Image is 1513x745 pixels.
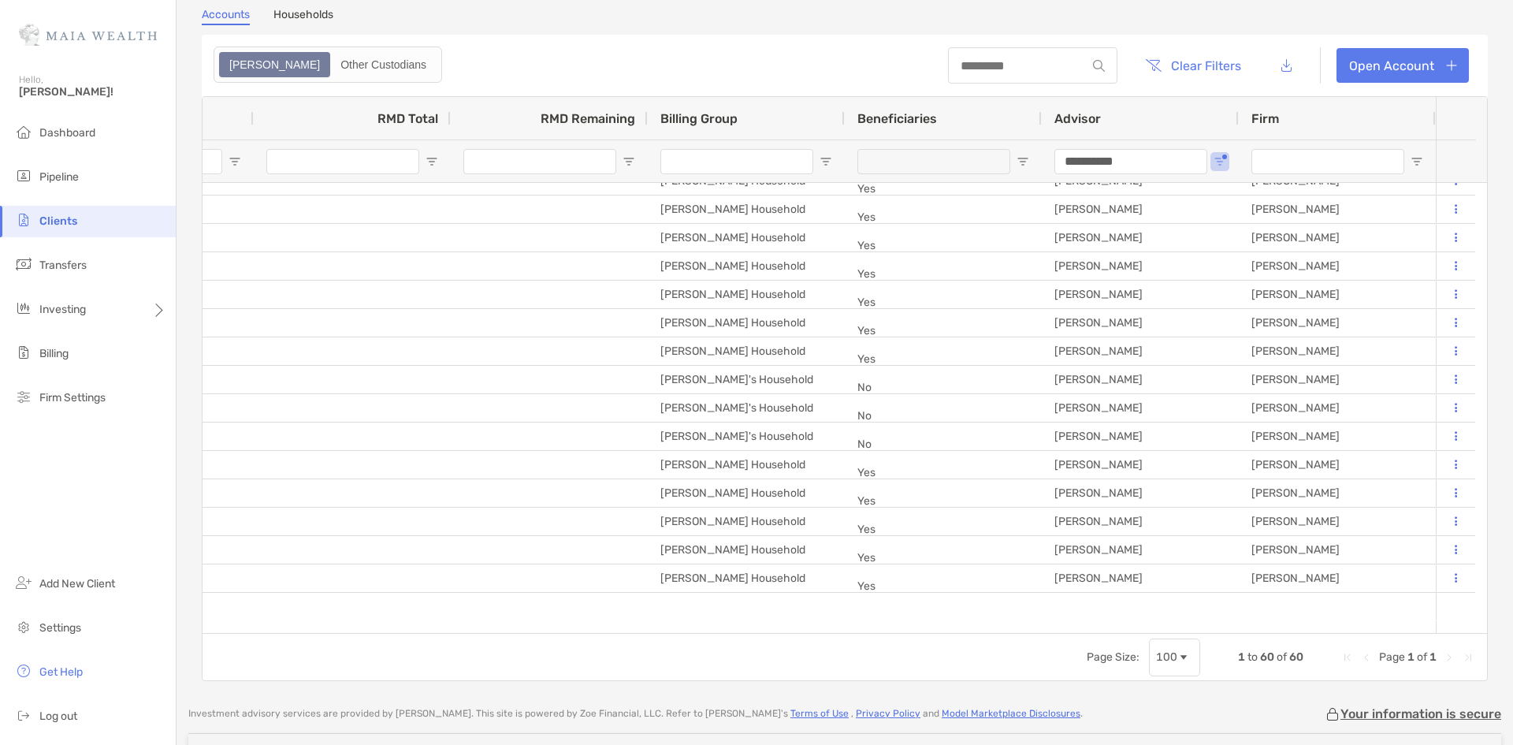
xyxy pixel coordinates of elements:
span: of [1277,650,1287,664]
div: [PERSON_NAME] [1239,366,1436,393]
div: Page Size: [1087,650,1139,664]
span: of [1417,650,1427,664]
div: [PERSON_NAME] [1042,564,1239,592]
div: [PERSON_NAME] [1042,451,1239,479]
div: [PERSON_NAME] [1042,536,1239,564]
div: segmented control [214,47,442,83]
button: Clear Filters [1133,48,1253,83]
span: RMD Remaining [541,111,635,126]
p: Yes [857,179,1029,199]
img: billing icon [14,343,33,362]
div: [PERSON_NAME] Household [648,196,845,223]
div: [PERSON_NAME] [1042,479,1239,507]
span: [PERSON_NAME]! [19,85,166,99]
img: firm-settings icon [14,387,33,406]
div: [PERSON_NAME] Household [648,252,845,280]
span: 1 [1407,650,1414,664]
p: No [857,378,1029,397]
p: Yes [857,463,1029,482]
button: Open Filter Menu [623,155,635,168]
div: [PERSON_NAME] [1042,309,1239,337]
button: Open Filter Menu [820,155,832,168]
div: [PERSON_NAME] [1239,508,1436,535]
button: Open Filter Menu [1411,155,1423,168]
p: Yes [857,548,1029,568]
img: logout icon [14,706,33,725]
div: [PERSON_NAME] [1042,394,1239,422]
p: Yes [857,292,1029,312]
button: Open Filter Menu [229,155,241,168]
div: [PERSON_NAME] [1239,252,1436,280]
div: [PERSON_NAME] [1239,281,1436,308]
div: [PERSON_NAME] [1239,479,1436,507]
img: transfers icon [14,255,33,274]
span: Firm [1251,111,1279,126]
div: [PERSON_NAME]'s Household [648,423,845,450]
div: Next Page [1443,651,1455,664]
img: clients icon [14,210,33,229]
input: Firm Filter Input [1251,149,1404,174]
p: Yes [857,576,1029,596]
div: [PERSON_NAME] Household [648,451,845,479]
div: [PERSON_NAME] [1239,224,1436,251]
span: Dashboard [39,126,95,140]
div: [PERSON_NAME] Household [648,309,845,337]
span: 1 [1238,650,1245,664]
div: [PERSON_NAME]'s Household [648,366,845,393]
div: 100 [1156,650,1177,664]
a: Accounts [202,8,250,25]
div: Zoe [221,54,329,76]
span: Settings [39,621,81,635]
img: settings icon [14,617,33,636]
div: Page Size [1149,639,1200,676]
button: Open Filter Menu [1017,155,1029,168]
img: get-help icon [14,661,33,680]
a: Model Marketplace Disclosures [942,708,1080,719]
span: Billing Group [660,111,738,126]
p: Yes [857,520,1029,539]
a: Open Account [1336,48,1469,83]
div: [PERSON_NAME] [1239,337,1436,365]
button: Open Filter Menu [1214,155,1226,168]
a: Households [273,8,333,25]
img: add_new_client icon [14,573,33,592]
div: [PERSON_NAME] [1239,451,1436,479]
span: Clients [39,214,77,228]
div: Other Custodians [332,54,435,76]
img: dashboard icon [14,122,33,141]
p: Yes [857,321,1029,341]
div: [PERSON_NAME] [1042,366,1239,393]
div: [PERSON_NAME] [1239,536,1436,564]
input: RMD Remaining Filter Input [463,149,616,174]
div: [PERSON_NAME]'s Household [648,394,845,422]
span: 1 [1429,650,1437,664]
div: [PERSON_NAME] Household [648,508,845,535]
p: Investment advisory services are provided by [PERSON_NAME] . This site is powered by Zoe Financia... [188,708,1083,720]
img: input icon [1093,60,1105,72]
p: No [857,434,1029,454]
span: Advisor [1054,111,1101,126]
p: Your information is secure [1340,706,1501,721]
span: Log out [39,710,77,723]
p: No [857,406,1029,426]
div: [PERSON_NAME] [1239,196,1436,223]
span: Add New Client [39,577,115,590]
div: [PERSON_NAME] [1239,564,1436,592]
span: Investing [39,303,86,316]
span: 60 [1289,650,1303,664]
span: 60 [1260,650,1274,664]
div: [PERSON_NAME] [1042,252,1239,280]
img: investing icon [14,299,33,318]
div: [PERSON_NAME] Household [648,536,845,564]
span: Page [1379,650,1405,664]
div: Previous Page [1360,651,1373,664]
p: Yes [857,264,1029,284]
img: Zoe Logo [19,6,157,63]
div: First Page [1341,651,1354,664]
div: [PERSON_NAME] [1239,423,1436,450]
div: [PERSON_NAME] [1042,508,1239,535]
input: Billing Group Filter Input [660,149,813,174]
div: [PERSON_NAME] [1042,281,1239,308]
a: Terms of Use [790,708,849,719]
span: Transfers [39,259,87,272]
